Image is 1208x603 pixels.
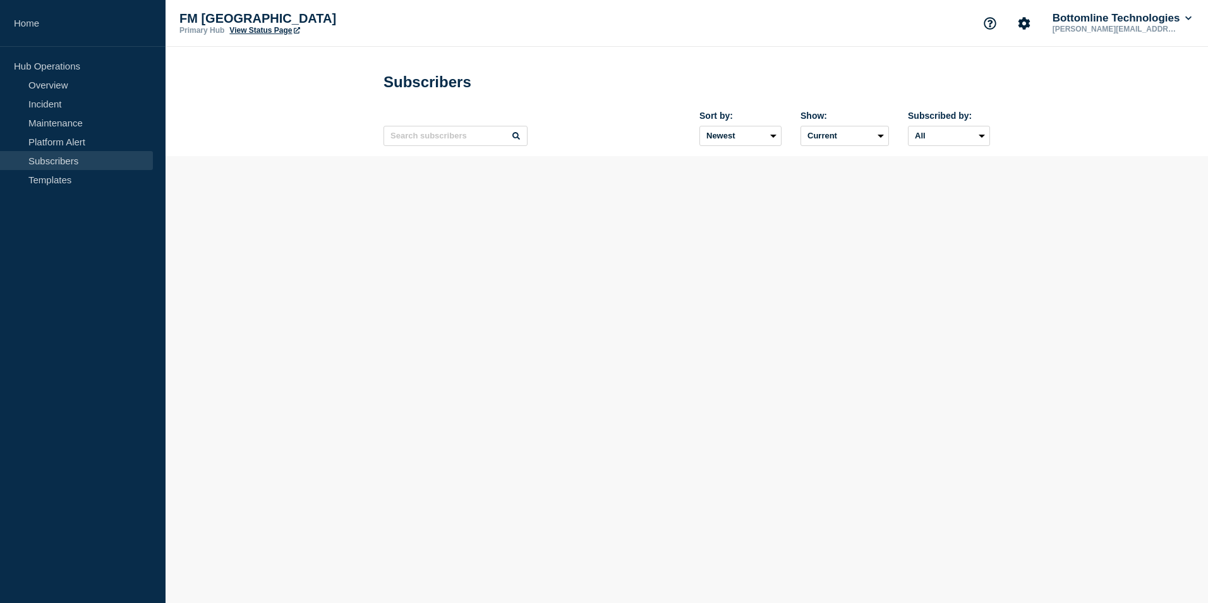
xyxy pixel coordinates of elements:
button: Account settings [1011,10,1037,37]
a: View Status Page [229,26,299,35]
div: Subscribed by: [908,111,990,121]
h1: Subscribers [384,73,471,91]
select: Subscribed by [908,126,990,146]
select: Sort by [699,126,782,146]
select: Deleted [800,126,889,146]
button: Bottomline Technologies [1050,12,1194,25]
p: [PERSON_NAME][EMAIL_ADDRESS][PERSON_NAME][DOMAIN_NAME] [1050,25,1181,33]
div: Show: [800,111,889,121]
button: Support [977,10,1003,37]
p: Primary Hub [179,26,224,35]
div: Sort by: [699,111,782,121]
input: Search subscribers [384,126,528,146]
p: FM [GEOGRAPHIC_DATA] [179,11,432,26]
